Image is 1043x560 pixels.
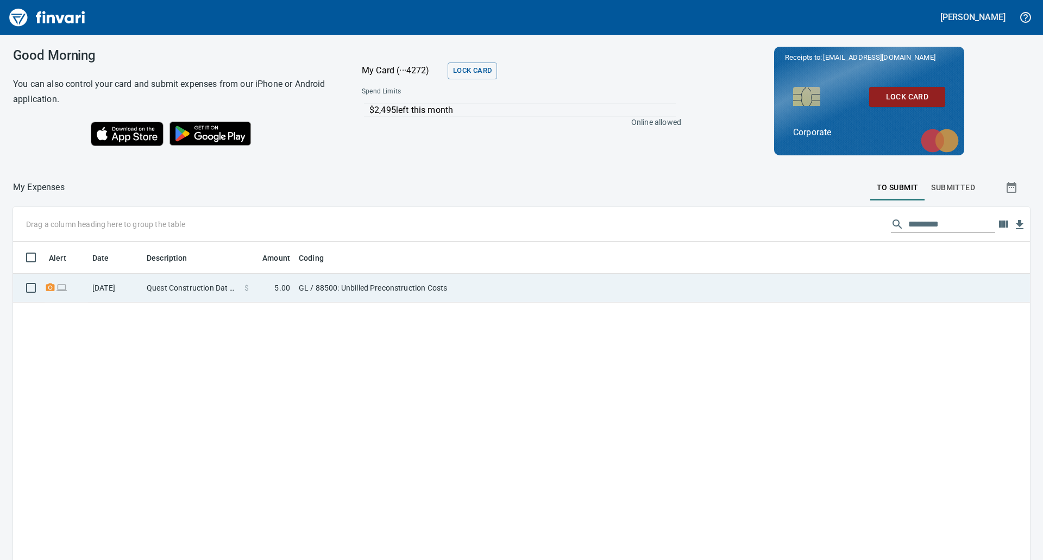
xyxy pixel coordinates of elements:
[453,65,492,77] span: Lock Card
[13,77,335,107] h6: You can also control your card and submit expenses from our iPhone or Android application.
[995,216,1011,232] button: Choose columns to display
[869,87,945,107] button: Lock Card
[7,4,88,30] img: Finvari
[164,116,257,152] img: Get it on Google Play
[299,251,324,265] span: Coding
[877,181,919,194] span: To Submit
[294,274,566,303] td: GL / 88500: Unbilled Preconstruction Costs
[369,104,676,117] p: $2,495 left this month
[362,86,540,97] span: Spend Limits
[299,251,338,265] span: Coding
[274,282,290,293] span: 5.00
[45,284,56,291] span: Receipt Required
[13,48,335,63] h3: Good Morning
[147,251,187,265] span: Description
[13,181,65,194] nav: breadcrumb
[1011,217,1028,233] button: Download table
[13,181,65,194] p: My Expenses
[353,117,681,128] p: Online allowed
[92,251,109,265] span: Date
[26,219,185,230] p: Drag a column heading here to group the table
[448,62,497,79] button: Lock Card
[995,174,1030,200] button: Show transactions within a particular date range
[56,284,67,291] span: Online transaction
[938,9,1008,26] button: [PERSON_NAME]
[244,282,249,293] span: $
[147,251,202,265] span: Description
[49,251,66,265] span: Alert
[248,251,290,265] span: Amount
[362,64,443,77] p: My Card (···4272)
[91,122,164,146] img: Download on the App Store
[49,251,80,265] span: Alert
[92,251,123,265] span: Date
[262,251,290,265] span: Amount
[88,274,142,303] td: [DATE]
[822,52,936,62] span: [EMAIL_ADDRESS][DOMAIN_NAME]
[915,123,964,158] img: mastercard.svg
[793,126,945,139] p: Corporate
[878,90,937,104] span: Lock Card
[940,11,1006,23] h5: [PERSON_NAME]
[785,52,953,63] p: Receipts to:
[142,274,240,303] td: Quest Construction Dat [GEOGRAPHIC_DATA] [GEOGRAPHIC_DATA]
[931,181,975,194] span: Submitted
